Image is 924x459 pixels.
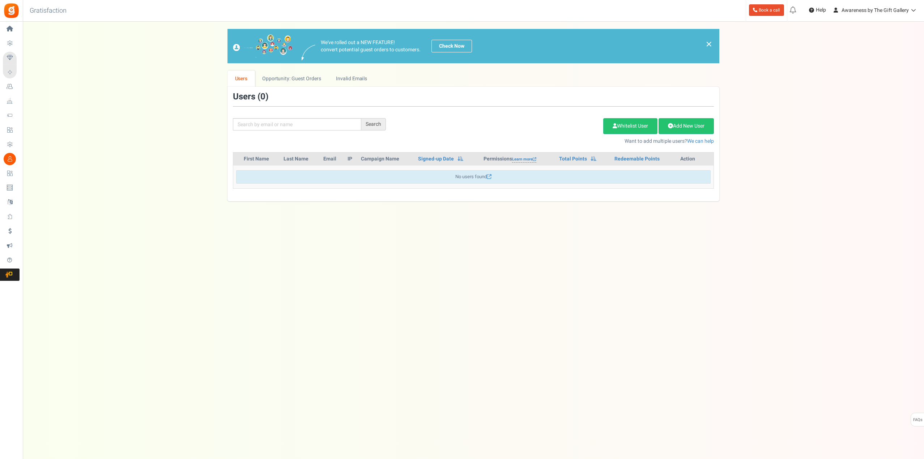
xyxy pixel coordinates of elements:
[481,153,556,166] th: Permissions
[418,155,454,163] a: Signed-up Date
[236,170,711,184] div: No users found
[749,4,784,16] a: Book a call
[22,4,74,18] h3: Gratisfaction
[302,45,315,60] img: images
[706,40,712,48] a: ×
[687,137,714,145] a: We can help
[321,39,421,53] p: We've rolled out a NEW FEATURE! convert potential guest orders to customers.
[512,156,536,163] a: Learn more
[233,34,293,58] img: images
[603,118,657,134] a: Whitelist User
[431,40,472,52] a: Check Now
[913,413,923,427] span: FAQs
[677,153,714,166] th: Action
[814,7,826,14] span: Help
[842,7,909,14] span: Awareness by The Gift Gallery
[806,4,829,16] a: Help
[241,153,281,166] th: First Name
[281,153,320,166] th: Last Name
[233,92,268,102] h3: Users ( )
[614,155,660,163] a: Redeemable Points
[397,138,714,145] p: Want to add multiple users?
[3,3,20,19] img: Gratisfaction
[255,70,328,87] a: Opportunity: Guest Orders
[260,90,265,103] span: 0
[659,118,714,134] a: Add New User
[233,118,361,130] input: Search by email or name
[345,153,358,166] th: IP
[320,153,345,166] th: Email
[361,118,386,130] div: Search
[227,70,255,87] a: Users
[358,153,415,166] th: Campaign Name
[329,70,375,87] a: Invalid Emails
[559,155,587,163] a: Total Points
